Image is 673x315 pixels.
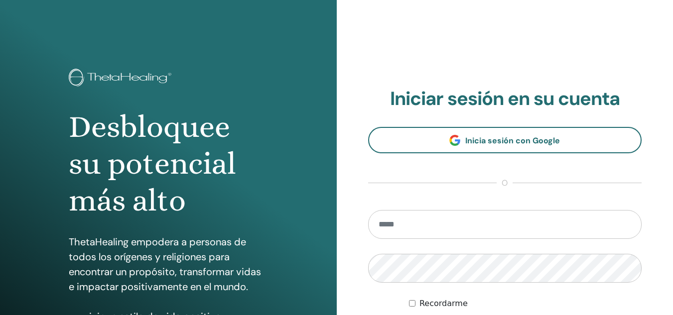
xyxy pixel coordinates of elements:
[69,234,268,294] p: ThetaHealing empodera a personas de todos los orígenes y religiones para encontrar un propósito, ...
[409,298,642,310] div: Mantenerme autenticado indefinidamente o hasta cerrar la sesión manualmente
[465,135,560,146] span: Inicia sesión con Google
[497,177,513,189] span: o
[419,298,468,310] label: Recordarme
[368,127,642,153] a: Inicia sesión con Google
[368,88,642,110] h2: Iniciar sesión en su cuenta
[69,108,268,219] h1: Desbloquee su potencial más alto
